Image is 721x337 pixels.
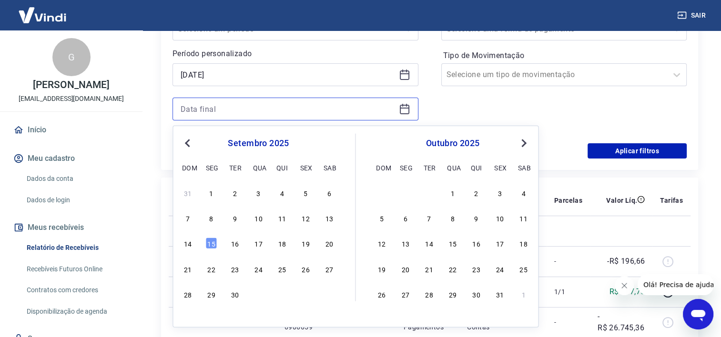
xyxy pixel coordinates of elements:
[324,238,335,249] div: Choose sábado, 20 de setembro de 2025
[588,143,687,159] button: Aplicar filtros
[400,187,411,198] div: Choose segunda-feira, 29 de setembro de 2025
[229,161,241,173] div: ter
[23,302,131,321] a: Disponibilização de agenda
[229,263,241,274] div: Choose terça-feira, 23 de setembro de 2025
[423,263,435,274] div: Choose terça-feira, 21 de outubro de 2025
[554,257,582,266] p: -
[300,238,311,249] div: Choose sexta-feira, 19 de setembro de 2025
[638,274,713,295] iframe: Mensagem da empresa
[23,280,131,300] a: Contratos com credores
[324,187,335,198] div: Choose sábado, 6 de setembro de 2025
[494,288,506,300] div: Choose sexta-feira, 31 de outubro de 2025
[447,161,458,173] div: qua
[253,288,264,300] div: Choose quarta-feira, 1 de outubro de 2025
[300,212,311,224] div: Choose sexta-feira, 12 de setembro de 2025
[471,238,482,249] div: Choose quinta-feira, 16 de outubro de 2025
[206,238,217,249] div: Choose segunda-feira, 15 de setembro de 2025
[447,288,458,300] div: Choose quarta-feira, 29 de outubro de 2025
[324,288,335,300] div: Choose sábado, 4 de outubro de 2025
[23,238,131,258] a: Relatório de Recebíveis
[423,288,435,300] div: Choose terça-feira, 28 de outubro de 2025
[375,186,531,301] div: month 2025-10
[447,263,458,274] div: Choose quarta-feira, 22 de outubro de 2025
[33,80,109,90] p: [PERSON_NAME]
[182,238,193,249] div: Choose domingo, 14 de setembro de 2025
[11,0,73,30] img: Vindi
[300,288,311,300] div: Choose sexta-feira, 3 de outubro de 2025
[400,161,411,173] div: seg
[206,161,217,173] div: seg
[615,276,634,295] iframe: Fechar mensagem
[400,263,411,274] div: Choose segunda-feira, 20 de outubro de 2025
[554,317,582,327] p: -
[182,263,193,274] div: Choose domingo, 21 de setembro de 2025
[518,187,529,198] div: Choose sábado, 4 de outubro de 2025
[181,138,336,149] div: setembro 2025
[660,196,683,205] p: Tarifas
[423,187,435,198] div: Choose terça-feira, 30 de setembro de 2025
[324,263,335,274] div: Choose sábado, 27 de setembro de 2025
[598,311,645,334] p: -R$ 26.745,36
[229,238,241,249] div: Choose terça-feira, 16 de setembro de 2025
[206,212,217,224] div: Choose segunda-feira, 8 de setembro de 2025
[400,288,411,300] div: Choose segunda-feira, 27 de outubro de 2025
[276,161,288,173] div: qui
[494,263,506,274] div: Choose sexta-feira, 24 de outubro de 2025
[675,7,710,24] button: Sair
[376,187,387,198] div: Choose domingo, 28 de setembro de 2025
[206,288,217,300] div: Choose segunda-feira, 29 de setembro de 2025
[182,288,193,300] div: Choose domingo, 28 de setembro de 2025
[276,238,288,249] div: Choose quinta-feira, 18 de setembro de 2025
[518,263,529,274] div: Choose sábado, 25 de outubro de 2025
[300,263,311,274] div: Choose sexta-feira, 26 de setembro de 2025
[683,299,713,329] iframe: Botão para abrir a janela de mensagens
[181,68,395,82] input: Data inicial
[181,186,336,301] div: month 2025-09
[253,238,264,249] div: Choose quarta-feira, 17 de setembro de 2025
[229,212,241,224] div: Choose terça-feira, 9 de setembro de 2025
[609,286,645,297] p: R$ 657,70
[554,196,582,205] p: Parcelas
[23,169,131,188] a: Dados da conta
[606,196,637,205] p: Valor Líq.
[376,238,387,249] div: Choose domingo, 12 de outubro de 2025
[182,212,193,224] div: Choose domingo, 7 de setembro de 2025
[471,161,482,173] div: qui
[253,263,264,274] div: Choose quarta-feira, 24 de setembro de 2025
[229,187,241,198] div: Choose terça-feira, 2 de setembro de 2025
[447,187,458,198] div: Choose quarta-feira, 1 de outubro de 2025
[518,212,529,224] div: Choose sábado, 11 de outubro de 2025
[494,212,506,224] div: Choose sexta-feira, 10 de outubro de 2025
[423,238,435,249] div: Choose terça-feira, 14 de outubro de 2025
[11,119,131,140] a: Início
[300,161,311,173] div: sex
[253,161,264,173] div: qua
[206,187,217,198] div: Choose segunda-feira, 1 de setembro de 2025
[253,212,264,224] div: Choose quarta-feira, 10 de setembro de 2025
[276,263,288,274] div: Choose quinta-feira, 25 de setembro de 2025
[173,48,418,59] p: Período personalizado
[400,238,411,249] div: Choose segunda-feira, 13 de outubro de 2025
[376,161,387,173] div: dom
[276,187,288,198] div: Choose quinta-feira, 4 de setembro de 2025
[52,38,91,76] div: G
[494,161,506,173] div: sex
[182,138,193,149] button: Previous Month
[376,212,387,224] div: Choose domingo, 5 de outubro de 2025
[518,288,529,300] div: Choose sábado, 1 de novembro de 2025
[471,288,482,300] div: Choose quinta-feira, 30 de outubro de 2025
[23,190,131,210] a: Dados de login
[447,238,458,249] div: Choose quarta-feira, 15 de outubro de 2025
[276,212,288,224] div: Choose quinta-feira, 11 de setembro de 2025
[23,259,131,279] a: Recebíveis Futuros Online
[423,212,435,224] div: Choose terça-feira, 7 de outubro de 2025
[375,138,531,149] div: outubro 2025
[324,212,335,224] div: Choose sábado, 13 de setembro de 2025
[494,238,506,249] div: Choose sexta-feira, 17 de outubro de 2025
[494,187,506,198] div: Choose sexta-feira, 3 de outubro de 2025
[300,187,311,198] div: Choose sexta-feira, 5 de setembro de 2025
[607,256,645,267] p: -R$ 196,66
[11,217,131,238] button: Meus recebíveis
[447,212,458,224] div: Choose quarta-feira, 8 de outubro de 2025
[471,187,482,198] div: Choose quinta-feira, 2 de outubro de 2025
